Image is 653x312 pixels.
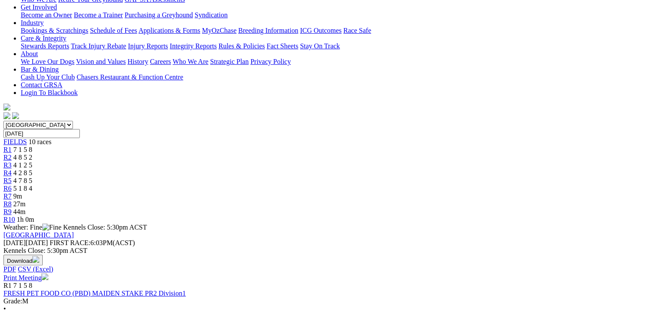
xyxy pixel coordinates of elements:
[300,42,340,50] a: Stay On Track
[21,3,57,11] a: Get Involved
[3,192,12,200] a: R7
[3,297,22,305] span: Grade:
[13,169,32,176] span: 4 2 8 5
[3,112,10,119] img: facebook.svg
[21,66,59,73] a: Bar & Dining
[3,169,12,176] a: R4
[13,208,25,215] span: 44m
[13,161,32,169] span: 4 1 2 5
[125,11,193,19] a: Purchasing a Greyhound
[3,239,26,246] span: [DATE]
[3,216,15,223] a: R10
[300,27,341,34] a: ICG Outcomes
[139,27,200,34] a: Applications & Forms
[3,154,12,161] a: R2
[3,265,16,273] a: PDF
[128,42,168,50] a: Injury Reports
[150,58,171,65] a: Careers
[170,42,217,50] a: Integrity Reports
[21,81,62,88] a: Contact GRSA
[3,185,12,192] a: R6
[3,208,12,215] a: R9
[21,58,74,65] a: We Love Our Dogs
[3,146,12,153] a: R1
[21,27,650,35] div: Industry
[3,161,12,169] a: R3
[71,42,126,50] a: Track Injury Rebate
[90,27,137,34] a: Schedule of Fees
[3,265,650,273] div: Download
[13,154,32,161] span: 4 8 5 2
[3,282,12,289] span: R1
[21,35,66,42] a: Care & Integrity
[63,224,147,231] span: Kennels Close: 5:30pm ACST
[21,50,38,57] a: About
[21,11,650,19] div: Get Involved
[42,224,61,231] img: Fine
[173,58,208,65] a: Who We Are
[3,290,186,297] a: FRESH PET FOOD CO (PBD) MAIDEN STAKE PR2 Division1
[3,224,63,231] span: Weather: Fine
[238,27,298,34] a: Breeding Information
[250,58,291,65] a: Privacy Policy
[17,216,34,223] span: 1h 0m
[3,104,10,110] img: logo-grsa-white.png
[3,200,12,208] a: R8
[21,73,650,81] div: Bar & Dining
[13,185,32,192] span: 5 1 8 4
[13,200,25,208] span: 27m
[13,146,32,153] span: 7 1 5 8
[3,274,48,281] a: Print Meeting
[218,42,265,50] a: Rules & Policies
[41,273,48,280] img: printer.svg
[21,42,650,50] div: Care & Integrity
[195,11,227,19] a: Syndication
[3,129,80,138] input: Select date
[50,239,90,246] span: FIRST RACE:
[12,112,19,119] img: twitter.svg
[76,73,183,81] a: Chasers Restaurant & Function Centre
[50,239,135,246] span: 6:03PM(ACST)
[18,265,53,273] a: CSV (Excel)
[3,177,12,184] a: R5
[127,58,148,65] a: History
[13,177,32,184] span: 4 7 8 5
[32,256,39,263] img: download.svg
[13,282,32,289] span: 7 1 5 8
[21,42,69,50] a: Stewards Reports
[3,247,650,255] div: Kennels Close: 5:30pm ACST
[21,11,72,19] a: Become an Owner
[3,239,48,246] span: [DATE]
[21,73,75,81] a: Cash Up Your Club
[210,58,249,65] a: Strategic Plan
[21,58,650,66] div: About
[202,27,237,34] a: MyOzChase
[21,19,44,26] a: Industry
[74,11,123,19] a: Become a Trainer
[21,89,78,96] a: Login To Blackbook
[3,231,74,239] a: [GEOGRAPHIC_DATA]
[28,138,51,145] span: 10 races
[343,27,371,34] a: Race Safe
[21,27,88,34] a: Bookings & Scratchings
[76,58,126,65] a: Vision and Values
[267,42,298,50] a: Fact Sheets
[3,297,650,305] div: M
[3,138,27,145] a: FIELDS
[3,255,43,265] button: Download
[13,192,22,200] span: 9m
